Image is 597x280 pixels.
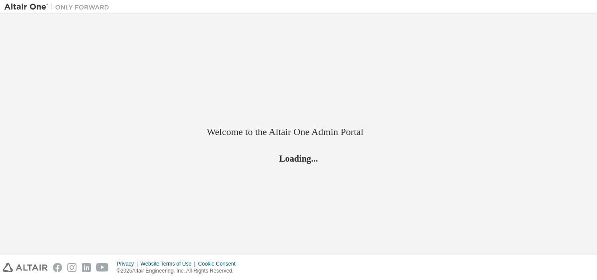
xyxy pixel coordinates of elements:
img: facebook.svg [53,263,62,272]
h2: Loading... [207,152,390,164]
div: Cookie Consent [198,260,240,267]
div: Website Terms of Use [140,260,198,267]
img: altair_logo.svg [3,263,48,272]
p: © 2025 Altair Engineering, Inc. All Rights Reserved. [117,267,241,275]
div: Privacy [117,260,140,267]
img: linkedin.svg [82,263,91,272]
img: Altair One [4,3,114,11]
h2: Welcome to the Altair One Admin Portal [207,126,390,138]
img: instagram.svg [67,263,76,272]
img: youtube.svg [96,263,109,272]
